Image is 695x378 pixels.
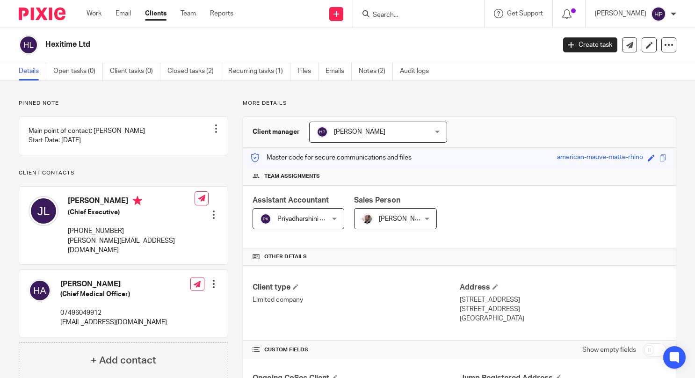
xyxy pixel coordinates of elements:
[45,40,449,50] h2: Hexitime Ltd
[210,9,233,18] a: Reports
[582,345,636,355] label: Show empty fields
[19,7,65,20] img: Pixie
[260,213,271,225] img: svg%3E
[68,236,195,255] p: [PERSON_NAME][EMAIL_ADDRESS][DOMAIN_NAME]
[277,216,344,222] span: Priyadharshini Kalidass
[334,129,385,135] span: [PERSON_NAME]
[253,196,329,204] span: Assistant Accountant
[354,196,400,204] span: Sales Person
[253,346,459,354] h4: CUSTOM FIELDS
[253,283,459,292] h4: Client type
[326,62,352,80] a: Emails
[243,100,676,107] p: More details
[19,169,228,177] p: Client contacts
[19,62,46,80] a: Details
[362,213,373,225] img: Matt%20Circle.png
[68,196,195,208] h4: [PERSON_NAME]
[264,173,320,180] span: Team assignments
[297,62,319,80] a: Files
[133,196,142,205] i: Primary
[91,353,156,368] h4: + Add contact
[460,314,666,323] p: [GEOGRAPHIC_DATA]
[507,10,543,17] span: Get Support
[557,153,643,163] div: american-mauve-matte-rhino
[460,283,666,292] h4: Address
[317,126,328,138] img: svg%3E
[253,295,459,305] p: Limited company
[68,226,195,236] p: [PHONE_NUMBER]
[19,100,228,107] p: Pinned note
[460,295,666,305] p: [STREET_ADDRESS]
[181,9,196,18] a: Team
[60,308,167,318] p: 07496049912
[29,196,58,226] img: svg%3E
[53,62,103,80] a: Open tasks (0)
[595,9,646,18] p: [PERSON_NAME]
[460,305,666,314] p: [STREET_ADDRESS]
[359,62,393,80] a: Notes (2)
[651,7,666,22] img: svg%3E
[110,62,160,80] a: Client tasks (0)
[379,216,430,222] span: [PERSON_NAME]
[563,37,617,52] a: Create task
[87,9,101,18] a: Work
[60,279,167,289] h4: [PERSON_NAME]
[116,9,131,18] a: Email
[29,279,51,302] img: svg%3E
[60,318,167,327] p: [EMAIL_ADDRESS][DOMAIN_NAME]
[145,9,167,18] a: Clients
[264,253,307,261] span: Other details
[60,290,167,299] h5: (Chief Medical Officer)
[372,11,456,20] input: Search
[253,127,300,137] h3: Client manager
[167,62,221,80] a: Closed tasks (2)
[19,35,38,55] img: svg%3E
[228,62,290,80] a: Recurring tasks (1)
[250,153,412,162] p: Master code for secure communications and files
[400,62,436,80] a: Audit logs
[68,208,195,217] h5: (Chief Executive)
